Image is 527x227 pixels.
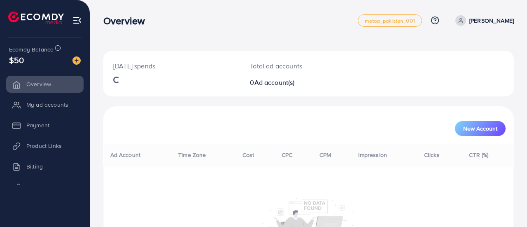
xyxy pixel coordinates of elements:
[358,14,422,27] a: metap_pakistan_001
[103,15,152,27] h3: Overview
[254,78,295,87] span: Ad account(s)
[8,12,64,24] img: logo
[452,15,514,26] a: [PERSON_NAME]
[72,16,82,25] img: menu
[9,45,54,54] span: Ecomdy Balance
[250,79,333,87] h2: 0
[365,18,415,23] span: metap_pakistan_001
[113,61,230,71] p: [DATE] spends
[9,54,24,66] span: $50
[72,56,81,65] img: image
[463,126,497,131] span: New Account
[469,16,514,26] p: [PERSON_NAME]
[455,121,506,136] button: New Account
[250,61,333,71] p: Total ad accounts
